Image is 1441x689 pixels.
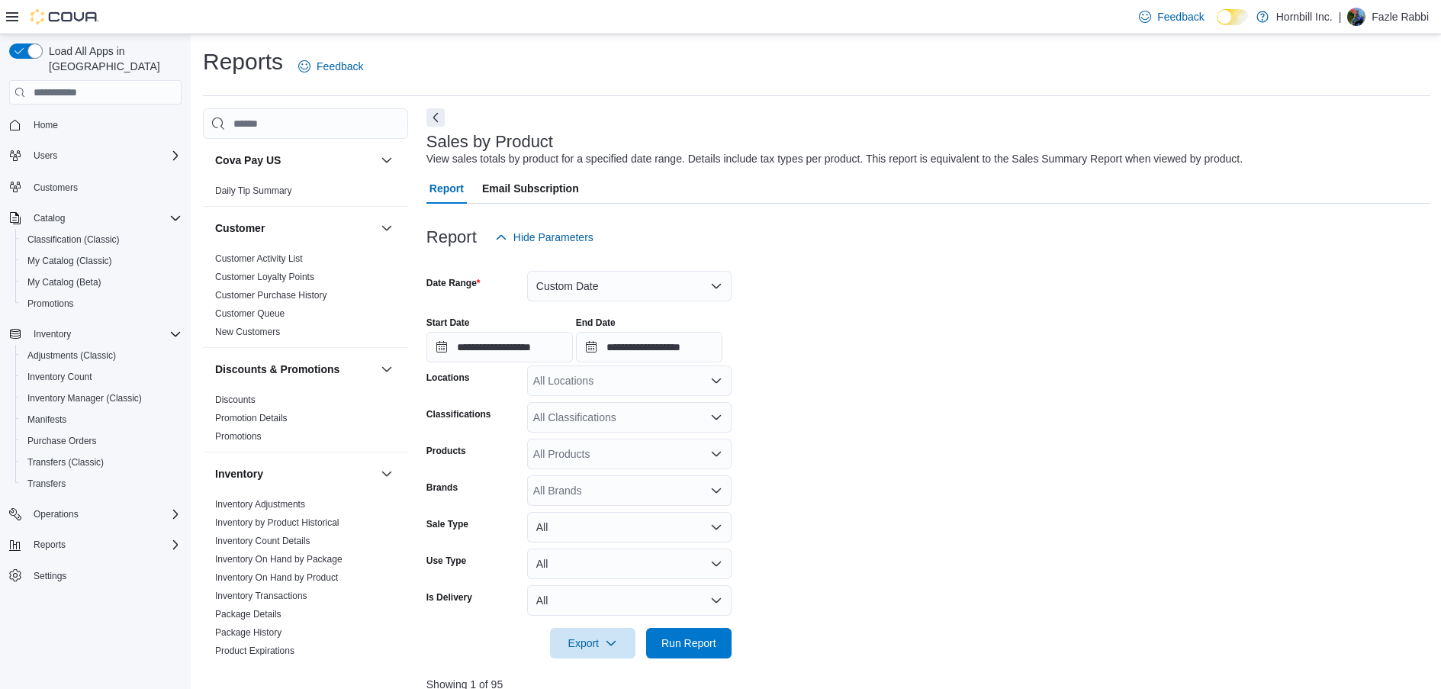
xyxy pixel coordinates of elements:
[482,173,579,204] span: Email Subscription
[34,182,78,194] span: Customers
[21,346,122,365] a: Adjustments (Classic)
[215,221,265,236] h3: Customer
[27,276,101,288] span: My Catalog (Beta)
[576,317,616,329] label: End Date
[215,591,307,601] a: Inventory Transactions
[215,498,305,510] span: Inventory Adjustments
[21,432,182,450] span: Purchase Orders
[215,394,256,405] a: Discounts
[215,307,285,320] span: Customer Queue
[43,43,182,74] span: Load All Apps in [GEOGRAPHIC_DATA]
[27,179,84,197] a: Customers
[215,327,280,337] a: New Customers
[27,209,71,227] button: Catalog
[27,456,104,468] span: Transfers (Classic)
[203,47,283,77] h1: Reports
[21,389,148,407] a: Inventory Manager (Classic)
[21,453,182,472] span: Transfers (Classic)
[27,209,182,227] span: Catalog
[215,646,294,656] a: Product Expirations
[527,585,732,616] button: All
[15,388,188,409] button: Inventory Manager (Classic)
[646,628,732,658] button: Run Report
[215,153,281,168] h3: Cova Pay US
[27,325,182,343] span: Inventory
[27,478,66,490] span: Transfers
[34,150,57,162] span: Users
[3,175,188,198] button: Customers
[27,371,92,383] span: Inventory Count
[15,272,188,293] button: My Catalog (Beta)
[27,536,72,554] button: Reports
[527,549,732,579] button: All
[15,452,188,473] button: Transfers (Classic)
[215,466,263,481] h3: Inventory
[215,413,288,423] a: Promotion Details
[27,298,74,310] span: Promotions
[710,375,722,387] button: Open list of options
[27,349,116,362] span: Adjustments (Classic)
[21,368,98,386] a: Inventory Count
[215,185,292,197] span: Daily Tip Summary
[21,230,126,249] a: Classification (Classic)
[215,608,281,620] span: Package Details
[378,465,396,483] button: Inventory
[15,229,188,250] button: Classification (Classic)
[378,219,396,237] button: Customer
[27,505,85,523] button: Operations
[215,645,294,657] span: Product Expirations
[1133,2,1210,32] a: Feedback
[215,431,262,442] a: Promotions
[489,222,600,253] button: Hide Parameters
[27,505,182,523] span: Operations
[215,289,327,301] span: Customer Purchase History
[21,389,182,407] span: Inventory Manager (Classic)
[426,151,1243,167] div: View sales totals by product for a specified date range. Details include tax types per product. T...
[661,636,716,651] span: Run Report
[203,250,408,347] div: Customer
[3,114,188,136] button: Home
[21,453,110,472] a: Transfers (Classic)
[34,539,66,551] span: Reports
[27,536,182,554] span: Reports
[215,517,339,529] span: Inventory by Product Historical
[3,504,188,525] button: Operations
[1339,8,1342,26] p: |
[21,295,80,313] a: Promotions
[215,362,375,377] button: Discounts & Promotions
[426,228,477,246] h3: Report
[21,432,103,450] a: Purchase Orders
[215,326,280,338] span: New Customers
[21,230,182,249] span: Classification (Classic)
[426,591,472,604] label: Is Delivery
[215,609,281,620] a: Package Details
[215,553,343,565] span: Inventory On Hand by Package
[527,271,732,301] button: Custom Date
[710,448,722,460] button: Open list of options
[550,628,635,658] button: Export
[1217,9,1249,25] input: Dark Mode
[27,435,97,447] span: Purchase Orders
[215,221,375,236] button: Customer
[426,555,466,567] label: Use Type
[27,392,142,404] span: Inventory Manager (Classic)
[710,485,722,497] button: Open list of options
[21,475,182,493] span: Transfers
[27,325,77,343] button: Inventory
[21,252,182,270] span: My Catalog (Classic)
[215,290,327,301] a: Customer Purchase History
[426,133,553,151] h3: Sales by Product
[27,177,182,196] span: Customers
[34,508,79,520] span: Operations
[426,481,458,494] label: Brands
[21,273,108,291] a: My Catalog (Beta)
[426,408,491,420] label: Classifications
[215,590,307,602] span: Inventory Transactions
[215,466,375,481] button: Inventory
[559,628,626,658] span: Export
[215,430,262,443] span: Promotions
[215,412,288,424] span: Promotion Details
[3,324,188,345] button: Inventory
[1276,8,1333,26] p: Hornbill Inc.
